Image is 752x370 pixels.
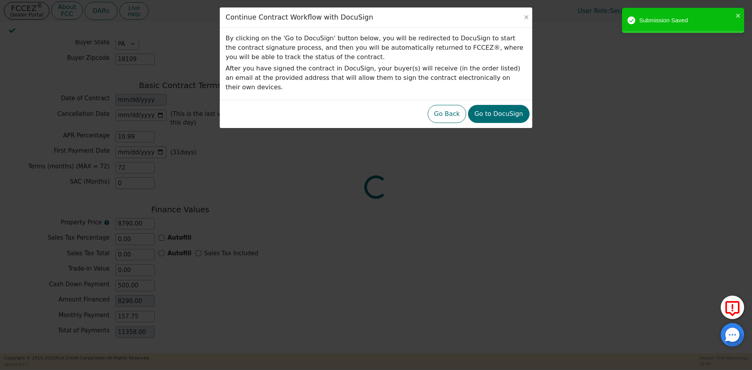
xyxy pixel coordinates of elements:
[226,13,373,22] h3: Continue Contract Workflow with DocuSign
[721,296,744,319] button: Report Error to FCC
[468,105,529,123] button: Go to DocuSign
[226,34,526,62] p: By clicking on the 'Go to DocuSign' button below, you will be redirected to DocuSign to start the...
[736,11,741,20] button: close
[639,16,733,25] div: Submission Saved
[428,105,466,123] button: Go Back
[226,64,526,92] p: After you have signed the contract in DocuSign, your buyer(s) will receive (in the order listed) ...
[522,13,530,21] button: Close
